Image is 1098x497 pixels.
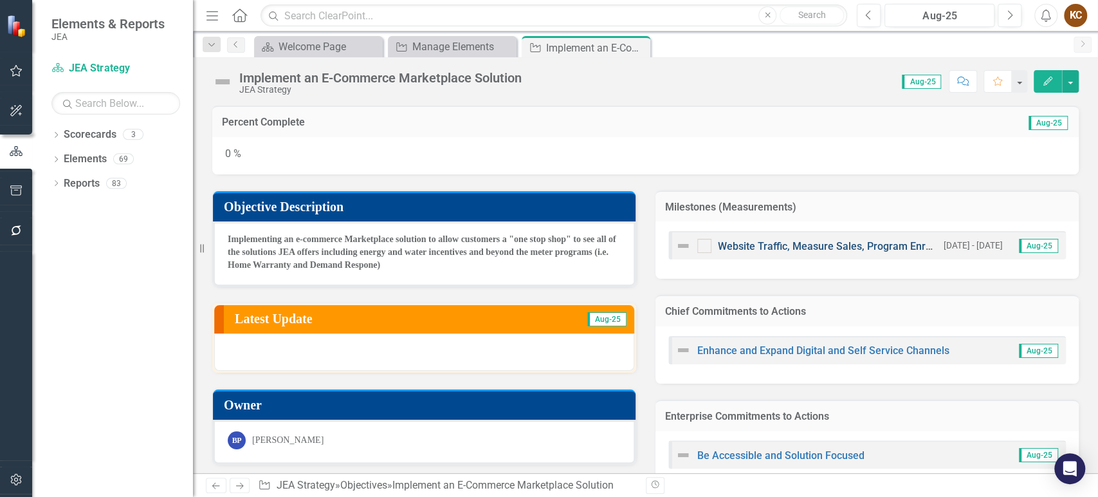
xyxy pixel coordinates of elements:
div: Implement an E-Commerce Marketplace Solution [392,479,614,491]
img: Not Defined [675,238,691,254]
small: [DATE] - [DATE] [944,239,1003,252]
div: Implement an E-Commerce Marketplace Solution [239,71,522,85]
span: Elements & Reports [51,16,165,32]
img: Not Defined [212,71,233,92]
a: Manage Elements [391,39,513,55]
span: Aug-25 [1029,116,1068,130]
a: Reports [64,176,100,191]
span: Aug-25 [1019,239,1058,253]
h3: Objective Description [224,200,629,214]
button: KC [1064,4,1087,27]
a: JEA Strategy [277,479,335,491]
span: Aug-25 [902,75,941,89]
button: Aug-25 [884,4,994,27]
div: 69 [113,154,134,165]
h3: Enterprise Commitments to Actions [665,411,1070,422]
h3: Owner [224,398,629,412]
div: » » [258,478,636,493]
img: Not Defined [675,342,691,358]
img: Not Defined [675,447,691,463]
input: Search Below... [51,92,180,115]
div: [PERSON_NAME] [252,434,324,447]
div: BP [228,431,246,449]
small: JEA [51,32,165,42]
h3: Latest Update [235,312,493,326]
h3: Milestones (Measurements) [665,202,1070,213]
span: Aug-25 [1019,344,1058,358]
span: Search [798,10,826,20]
a: Elements [64,152,107,167]
strong: Implementing an e-commerce Marketplace solution to allow customers a "one stop shop" to see all o... [228,234,616,270]
h3: Percent Complete [222,117,791,128]
h3: Chief Commitments to Actions [665,306,1070,317]
div: 0 % [212,137,1079,174]
div: Manage Elements [412,39,513,55]
img: ClearPoint Strategy [6,15,29,37]
div: 3 [123,129,143,140]
div: JEA Strategy [239,85,522,95]
a: Website Traffic, Measure Sales, Program Enrollments [718,240,965,252]
div: Welcome Page [279,39,380,55]
a: JEA Strategy [51,61,180,76]
input: Search ClearPoint... [261,5,847,27]
a: Objectives [340,479,387,491]
span: Aug-25 [587,312,627,326]
a: Welcome Page [257,39,380,55]
div: Implement an E-Commerce Marketplace Solution [546,40,647,56]
div: 83 [106,178,127,189]
div: Open Intercom Messenger [1054,453,1085,484]
a: Enhance and Expand Digital and Self Service Channels [697,344,949,357]
button: Search [780,6,844,24]
a: Be Accessible and Solution Focused [697,449,865,462]
div: Aug-25 [889,8,990,24]
a: Scorecards [64,127,116,142]
span: Aug-25 [1019,448,1058,462]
